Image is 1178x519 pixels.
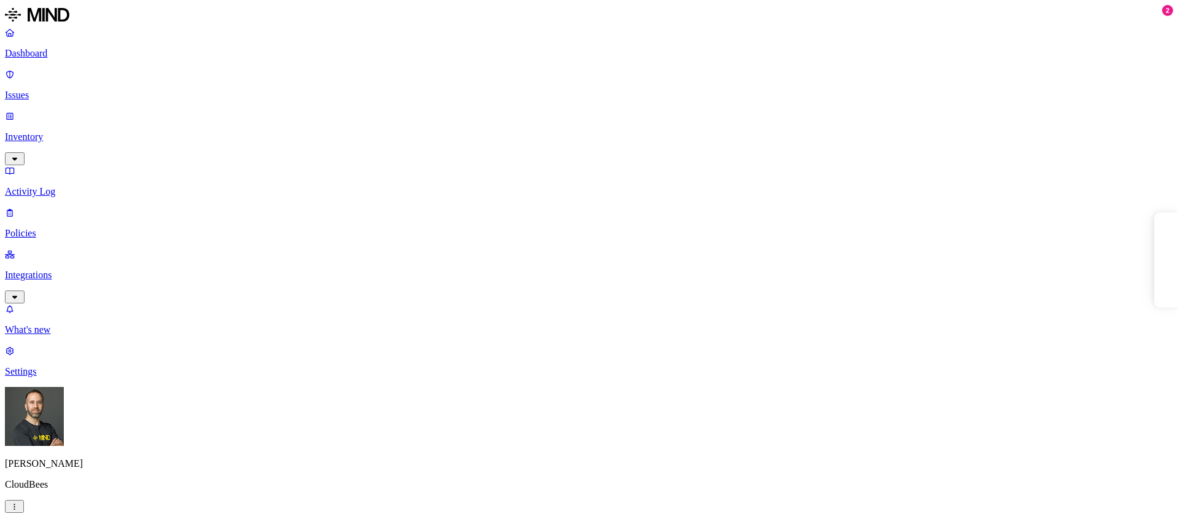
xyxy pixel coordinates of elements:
p: Inventory [5,131,1173,142]
a: Integrations [5,249,1173,302]
p: CloudBees [5,479,1173,490]
a: Issues [5,69,1173,101]
a: Dashboard [5,27,1173,59]
p: Dashboard [5,48,1173,59]
img: Tom Mayblum [5,387,64,446]
a: MIND [5,5,1173,27]
p: Activity Log [5,186,1173,197]
a: Activity Log [5,165,1173,197]
p: Settings [5,366,1173,377]
p: Integrations [5,270,1173,281]
img: MIND [5,5,69,25]
div: 2 [1162,5,1173,16]
p: Issues [5,90,1173,101]
p: What's new [5,324,1173,335]
a: Inventory [5,111,1173,163]
a: What's new [5,303,1173,335]
p: Policies [5,228,1173,239]
a: Policies [5,207,1173,239]
a: Settings [5,345,1173,377]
